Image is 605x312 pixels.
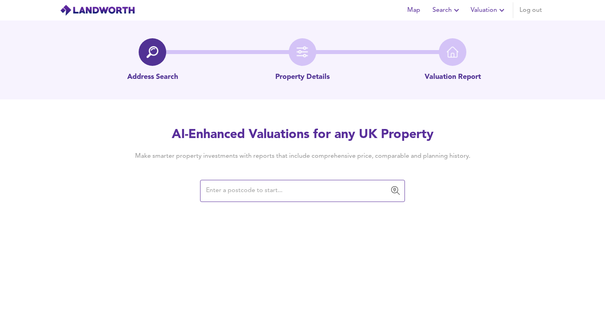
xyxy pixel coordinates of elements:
[471,5,507,16] span: Valuation
[127,72,178,82] p: Address Search
[147,46,158,58] img: search-icon
[60,4,135,16] img: logo
[432,5,461,16] span: Search
[297,46,308,58] img: filter-icon
[123,152,482,161] h4: Make smarter property investments with reports that include comprehensive price, comparable and p...
[516,2,545,18] button: Log out
[123,126,482,144] h2: AI-Enhanced Valuations for any UK Property
[404,5,423,16] span: Map
[468,2,510,18] button: Valuation
[401,2,426,18] button: Map
[429,2,464,18] button: Search
[275,72,330,82] p: Property Details
[520,5,542,16] span: Log out
[425,72,481,82] p: Valuation Report
[447,46,458,58] img: home-icon
[204,183,390,198] input: Enter a postcode to start...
